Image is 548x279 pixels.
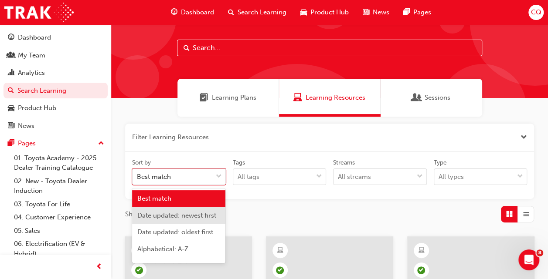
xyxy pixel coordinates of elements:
[417,266,425,274] span: learningRecordVerb_COMPLETE-icon
[125,209,186,219] span: Showing 458 results
[276,266,284,274] span: learningRecordVerb_PASS-icon
[381,79,482,117] a: SessionsSessions
[363,7,369,18] span: news-icon
[528,5,544,20] button: CQ
[18,121,34,131] div: News
[10,175,108,198] a: 02. New - Toyota Dealer Induction
[171,7,177,18] span: guage-icon
[135,266,143,274] span: learningRecordVerb_PASS-icon
[98,138,104,149] span: up-icon
[228,7,234,18] span: search-icon
[277,245,283,256] span: learningResourceType_ELEARNING-icon
[316,171,322,182] span: down-icon
[293,93,302,103] span: Learning Resources
[177,40,482,56] input: Search...
[333,158,355,167] div: Streams
[3,30,108,46] a: Dashboard
[434,158,447,167] div: Type
[3,28,108,135] button: DashboardMy TeamAnalyticsSearch LearningProduct HubNews
[137,262,188,269] span: Alphabetical: Z-A
[523,209,529,219] span: List
[3,135,108,151] button: Pages
[233,158,327,185] label: tagOptions
[517,171,523,182] span: down-icon
[137,228,213,236] span: Date updated: oldest first
[8,104,14,112] span: car-icon
[536,249,543,256] span: 8
[3,118,108,134] a: News
[18,68,45,78] div: Analytics
[18,103,56,113] div: Product Hub
[233,158,245,167] div: Tags
[96,262,102,272] span: prev-icon
[413,7,431,17] span: Pages
[10,151,108,175] a: 01. Toyota Academy - 2025 Dealer Training Catalogue
[531,7,541,17] span: CQ
[10,198,108,211] a: 03. Toyota For Life
[518,249,539,270] iframe: Intercom live chat
[356,3,396,21] a: news-iconNews
[132,158,151,167] div: Sort by
[177,79,279,117] a: Learning PlansLearning Plans
[418,245,424,256] span: learningResourceType_ELEARNING-icon
[425,93,450,103] span: Sessions
[137,245,188,253] span: Alphabetical: A-Z
[216,171,222,182] span: down-icon
[4,3,74,22] img: Trak
[3,83,108,99] a: Search Learning
[10,237,108,260] a: 06. Electrification (EV & Hybrid)
[238,7,286,17] span: Search Learning
[212,93,256,103] span: Learning Plans
[8,34,14,42] span: guage-icon
[8,122,14,130] span: news-icon
[10,224,108,238] a: 05. Sales
[293,3,356,21] a: car-iconProduct Hub
[137,212,216,219] span: Date updated: newest first
[18,50,45,61] div: My Team
[8,140,14,148] span: pages-icon
[18,33,51,43] div: Dashboard
[221,3,293,21] a: search-iconSearch Learning
[3,100,108,116] a: Product Hub
[300,7,307,18] span: car-icon
[181,7,214,17] span: Dashboard
[396,3,438,21] a: pages-iconPages
[8,87,14,95] span: search-icon
[521,132,527,142] button: Close the filter
[8,69,14,77] span: chart-icon
[137,195,171,202] span: Best match
[3,65,108,81] a: Analytics
[18,138,36,148] div: Pages
[338,172,371,182] div: All streams
[3,47,108,64] a: My Team
[137,172,171,182] div: Best match
[306,93,365,103] span: Learning Resources
[439,172,464,182] div: All types
[8,52,14,60] span: people-icon
[279,79,381,117] a: Learning ResourcesLearning Resources
[164,3,221,21] a: guage-iconDashboard
[184,43,190,53] span: Search
[10,211,108,224] a: 04. Customer Experience
[506,209,513,219] span: Grid
[238,172,259,182] div: All tags
[373,7,389,17] span: News
[200,93,208,103] span: Learning Plans
[417,171,423,182] span: down-icon
[403,7,410,18] span: pages-icon
[412,93,421,103] span: Sessions
[310,7,349,17] span: Product Hub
